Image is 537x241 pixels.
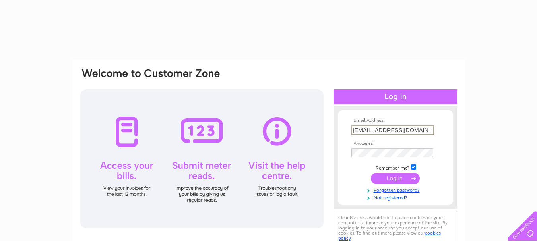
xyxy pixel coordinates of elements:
a: Not registered? [351,193,442,201]
a: cookies policy [338,230,441,241]
td: Remember me? [349,163,442,171]
th: Email Address: [349,118,442,123]
th: Password: [349,141,442,147]
a: Forgotten password? [351,186,442,193]
input: Submit [371,173,420,184]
